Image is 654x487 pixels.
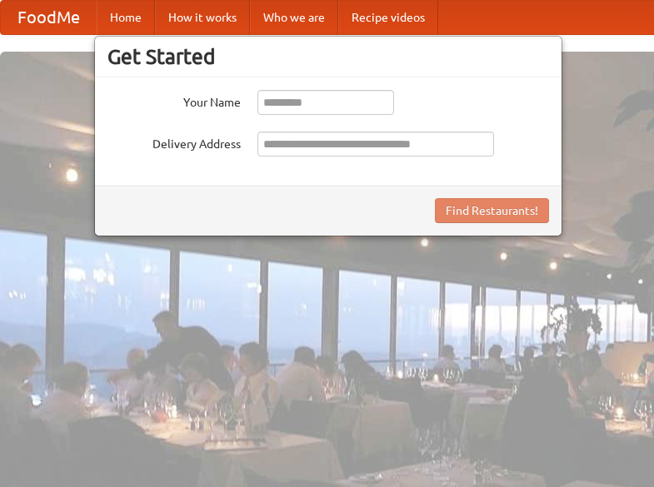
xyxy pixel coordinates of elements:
[155,1,250,34] a: How it works
[435,198,549,223] button: Find Restaurants!
[107,44,549,69] h3: Get Started
[107,132,241,152] label: Delivery Address
[97,1,155,34] a: Home
[1,1,97,34] a: FoodMe
[250,1,338,34] a: Who we are
[107,90,241,111] label: Your Name
[338,1,438,34] a: Recipe videos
